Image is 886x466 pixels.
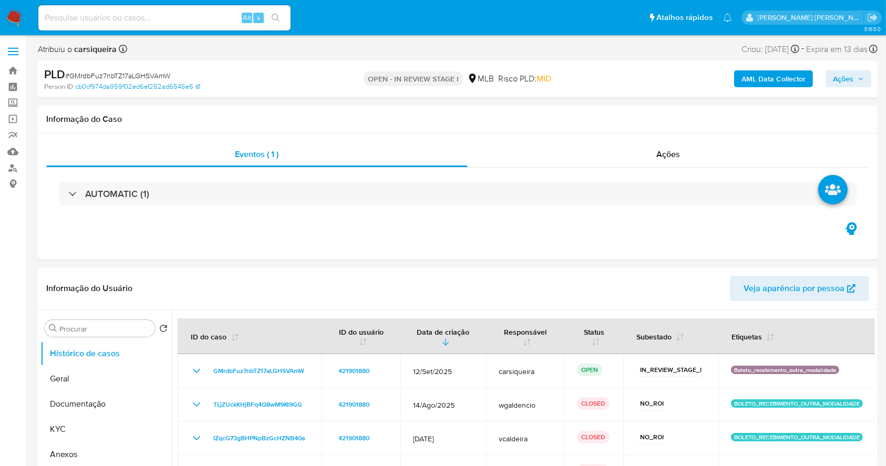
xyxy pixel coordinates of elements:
[40,417,172,442] button: KYC
[364,71,463,86] p: OPEN - IN REVIEW STAGE I
[723,13,732,22] a: Notificações
[40,391,172,417] button: Documentação
[741,70,806,87] b: AML Data Collector
[85,188,149,200] h3: AUTOMATIC (1)
[734,70,813,87] button: AML Data Collector
[235,148,279,160] span: Eventos ( 1 )
[656,12,713,23] span: Atalhos rápidos
[59,324,151,334] input: Procurar
[467,73,494,85] div: MLB
[159,324,168,336] button: Retornar ao pedido padrão
[49,324,57,333] button: Procurar
[806,44,868,55] span: Expira em 13 dias
[833,70,853,87] span: Ações
[537,73,551,85] span: MID
[730,276,869,301] button: Veja aparência por pessoa
[40,341,172,366] button: Histórico de casos
[59,182,857,206] div: AUTOMATIC (1)
[265,11,286,25] button: search-icon
[40,366,172,391] button: Geral
[38,44,117,55] span: Atribuiu o
[44,82,73,91] b: Person ID
[72,43,117,55] b: carsiqueira
[867,12,878,23] a: Sair
[498,73,551,85] span: Risco PLD:
[44,66,65,82] b: PLD
[657,148,681,160] span: Ações
[744,276,844,301] span: Veja aparência por pessoa
[758,13,864,23] p: carla.siqueira@mercadolivre.com
[243,13,251,23] span: Alt
[257,13,260,23] span: s
[46,283,132,294] h1: Informação do Usuário
[46,114,869,125] h1: Informação do Caso
[741,42,799,56] div: Criou: [DATE]
[75,82,200,91] a: cb0cf974da959f02ed6ef252ad6545e5
[801,42,804,56] span: -
[826,70,871,87] button: Ações
[65,70,170,81] span: # GMrdbFuz7nbTZ17aLGHSVAmW
[38,11,291,25] input: Pesquise usuários ou casos...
